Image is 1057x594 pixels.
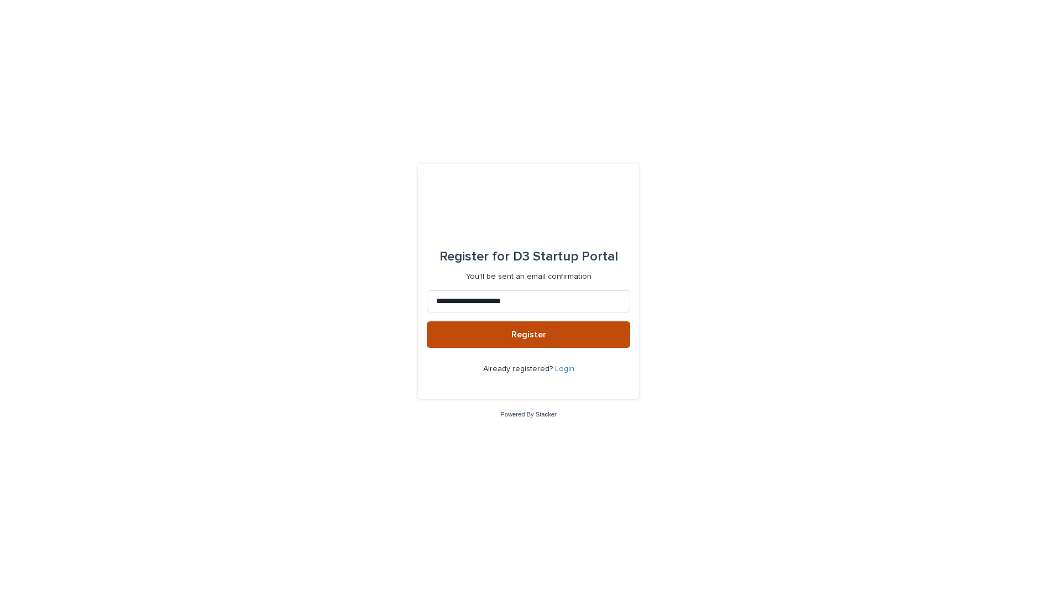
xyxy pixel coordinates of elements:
[439,250,510,263] span: Register for
[555,365,574,373] a: Login
[493,190,565,223] img: q0dI35fxT46jIlCv2fcp
[427,321,630,348] button: Register
[500,411,556,418] a: Powered By Stacker
[511,330,546,339] span: Register
[483,365,555,373] span: Already registered?
[466,272,592,282] p: You'll be sent an email confirmation
[439,241,618,272] div: D3 Startup Portal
